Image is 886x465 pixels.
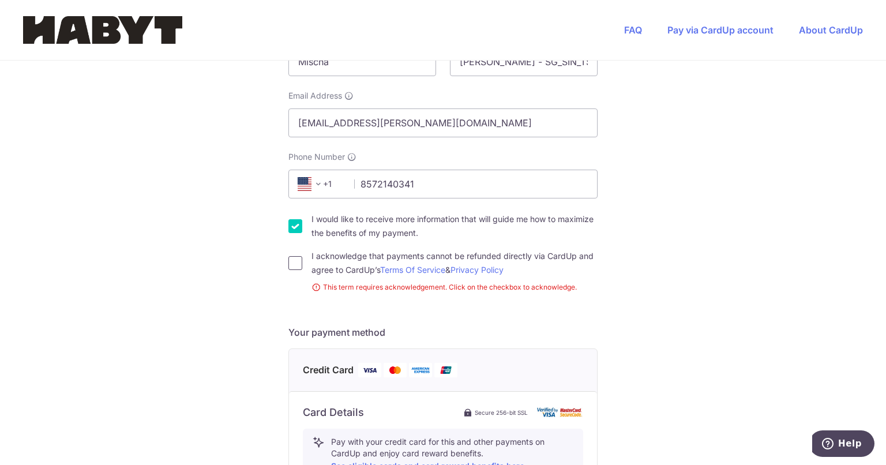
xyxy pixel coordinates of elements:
[667,24,774,36] a: Pay via CardUp account
[409,363,432,377] img: American Express
[434,363,457,377] img: Union Pay
[311,249,598,277] label: I acknowledge that payments cannot be refunded directly via CardUp and agree to CardUp’s &
[298,177,325,191] span: +1
[294,177,346,191] span: +1
[624,24,642,36] a: FAQ
[311,282,598,293] small: This term requires acknowledgement. Click on the checkbox to acknowledge.
[799,24,863,36] a: About CardUp
[450,47,598,76] input: Last name
[288,47,436,76] input: First name
[311,212,598,240] label: I would like to receive more information that will guide me how to maximize the benefits of my pa...
[812,430,874,459] iframe: Opens a widget where you can find more information
[303,363,354,377] span: Credit Card
[288,151,345,163] span: Phone Number
[303,406,364,419] h6: Card Details
[537,407,583,417] img: card secure
[358,363,381,377] img: Visa
[380,265,445,275] a: Terms Of Service
[288,108,598,137] input: Email address
[288,325,598,339] h5: Your payment method
[288,90,342,102] span: Email Address
[384,363,407,377] img: Mastercard
[475,408,528,417] span: Secure 256-bit SSL
[450,265,504,275] a: Privacy Policy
